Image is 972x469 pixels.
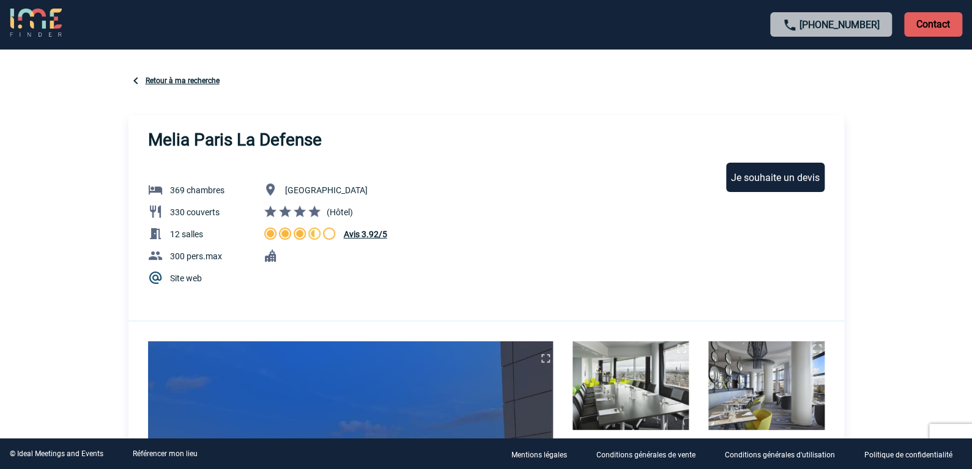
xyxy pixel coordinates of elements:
span: 12 salles [170,229,203,239]
span: 300 pers.max [170,251,222,261]
p: Contact [904,12,962,37]
p: Conditions générales d'utilisation [725,451,835,459]
img: Ville [263,248,278,263]
div: © Ideal Meetings and Events [10,449,103,458]
a: Mentions légales [502,448,587,460]
a: Politique de confidentialité [855,448,972,460]
span: 330 couverts [170,207,220,217]
span: Avis 3.92/5 [344,229,387,239]
p: Politique de confidentialité [864,451,952,459]
div: Je souhaite un devis [726,163,825,192]
a: [PHONE_NUMBER] [799,19,880,31]
span: 369 chambres [170,185,224,195]
p: Mentions légales [511,451,567,459]
a: Conditions générales de vente [587,448,715,460]
span: (Hôtel) [327,207,353,217]
a: Référencer mon lieu [133,449,198,458]
a: Retour à ma recherche [146,76,220,85]
p: Conditions générales de vente [596,451,696,459]
a: Site web [170,273,202,283]
h3: Melia Paris La Defense [148,130,322,150]
img: call-24-px.png [782,18,797,32]
span: [GEOGRAPHIC_DATA] [285,185,368,195]
a: Conditions générales d'utilisation [715,448,855,460]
